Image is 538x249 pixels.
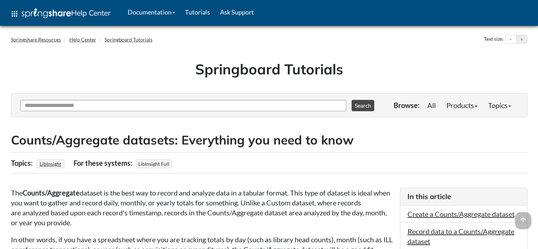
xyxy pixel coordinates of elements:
a: apps Help Center [5,3,116,24]
h1: Springboard Tutorials [16,59,522,79]
div: For these systems: [74,156,134,170]
strong: Counts/Aggregate [23,188,80,197]
a: All [422,98,441,112]
a: LibInsight [39,159,62,169]
button: Search [352,100,374,111]
h2: Counts/Aggregate datasets: Everything you need to know [11,131,527,149]
div: Text size: [482,35,505,44]
a: Documentation [123,3,180,21]
a: Springboard Tutorials [105,36,152,43]
span: Help Center [71,8,111,17]
div: Topics: [11,156,34,170]
a: Springshare Resources [11,36,61,43]
a: Ask Support [215,3,259,21]
p: The dataset is the best way to record and analyze data in a tabular format. This type of dataset ... [11,188,393,227]
a: Create a Counts/Aggregate dataset [407,210,515,218]
a: Help Center [69,36,96,43]
h3: In this article [407,192,520,202]
span: LibInsight Full [136,159,172,168]
p: Browse: [394,100,420,110]
a: Topics [483,98,516,112]
span: arrow_upward [515,212,531,228]
button: Increase text size [516,35,527,44]
a: Products [441,98,483,112]
button: Decrease text size [505,35,516,44]
span: apps [10,10,19,18]
a: arrow_upward [515,213,531,221]
a: Record data to a Counts/Aggregate dataset [407,227,514,245]
img: Springshare [22,9,71,18]
a: Tutorials [180,3,215,21]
